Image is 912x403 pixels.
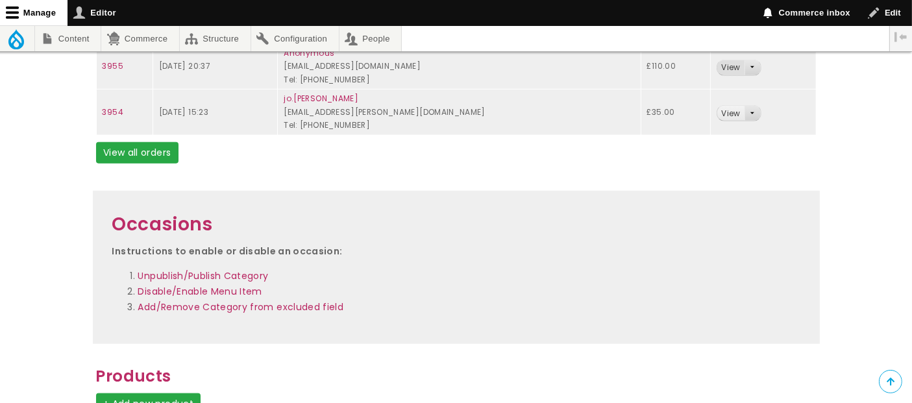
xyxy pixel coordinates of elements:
td: [EMAIL_ADDRESS][PERSON_NAME][DOMAIN_NAME] Tel: [PHONE_NUMBER] [278,90,641,136]
a: Add/Remove Category from excluded field [138,300,344,313]
a: View [717,106,744,121]
a: 3954 [103,106,123,117]
a: jo.[PERSON_NAME] [284,93,358,104]
a: Configuration [251,26,339,51]
a: 3955 [103,60,123,71]
h2: Occasions [112,210,800,239]
a: View [717,60,744,75]
a: Commerce [101,26,179,51]
a: Disable/Enable Menu Item [138,285,262,298]
td: £35.00 [641,90,711,136]
strong: Instructions to enable or disable an occasion: [112,245,343,258]
td: £110.00 [641,43,711,90]
a: Unpublish/Publish Category [138,269,269,282]
a: Structure [180,26,251,51]
a: Content [35,26,101,51]
a: Anonymous [284,47,334,58]
time: [DATE] 15:23 [159,106,208,117]
button: Vertical orientation [890,26,912,48]
h3: Products [96,363,817,389]
a: View all orders [96,142,179,164]
a: People [339,26,402,51]
time: [DATE] 20:37 [159,60,210,71]
td: [EMAIL_ADDRESS][DOMAIN_NAME] Tel: [PHONE_NUMBER] [278,43,641,90]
